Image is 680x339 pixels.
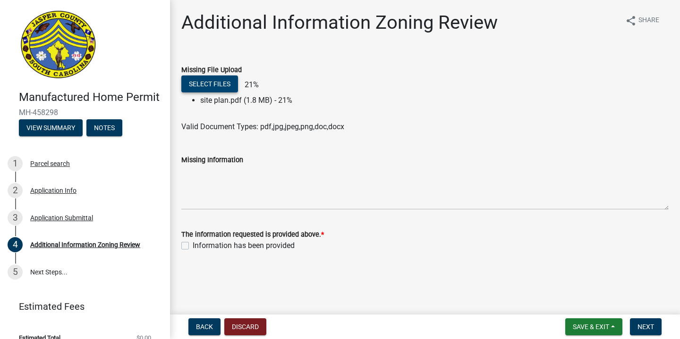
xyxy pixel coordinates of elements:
label: Missing Information [181,157,243,164]
div: Additional Information Zoning Review [30,241,140,248]
button: Notes [86,119,122,136]
span: Next [637,323,654,331]
button: Discard [224,318,266,335]
div: Application Info [30,187,76,194]
span: Save & Exit [573,323,609,331]
button: Back [188,318,221,335]
span: Valid Document Types: pdf,jpg,jpeg,png,doc,docx [181,122,344,131]
label: Missing File Upload [181,67,242,74]
li: site plan.pdf (1.8 MB) - 21% [200,95,669,106]
i: share [625,15,637,26]
div: Application Submittal [30,215,93,221]
button: View Summary [19,119,83,136]
wm-modal-confirm: Summary [19,124,83,132]
button: Select files [181,75,238,92]
button: Save & Exit [565,318,622,335]
button: shareShare [618,11,667,30]
div: 3 [8,210,23,225]
h1: Additional Information Zoning Review [181,11,498,34]
wm-modal-confirm: Notes [86,124,122,132]
a: Estimated Fees [8,297,155,316]
label: Information has been provided [193,240,295,251]
div: 5 [8,265,23,280]
label: The information requested is provided above. [181,232,324,238]
div: Parcel search [30,160,70,167]
div: 4 [8,237,23,252]
span: Back [196,323,213,331]
h4: Manufactured Home Permit [19,91,162,104]
img: Jasper County, South Carolina [19,10,98,81]
span: Share [638,15,659,26]
span: MH-458298 [19,108,151,117]
button: Next [630,318,662,335]
div: 1 [8,156,23,171]
div: 2 [8,183,23,198]
span: 21% [240,80,259,89]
